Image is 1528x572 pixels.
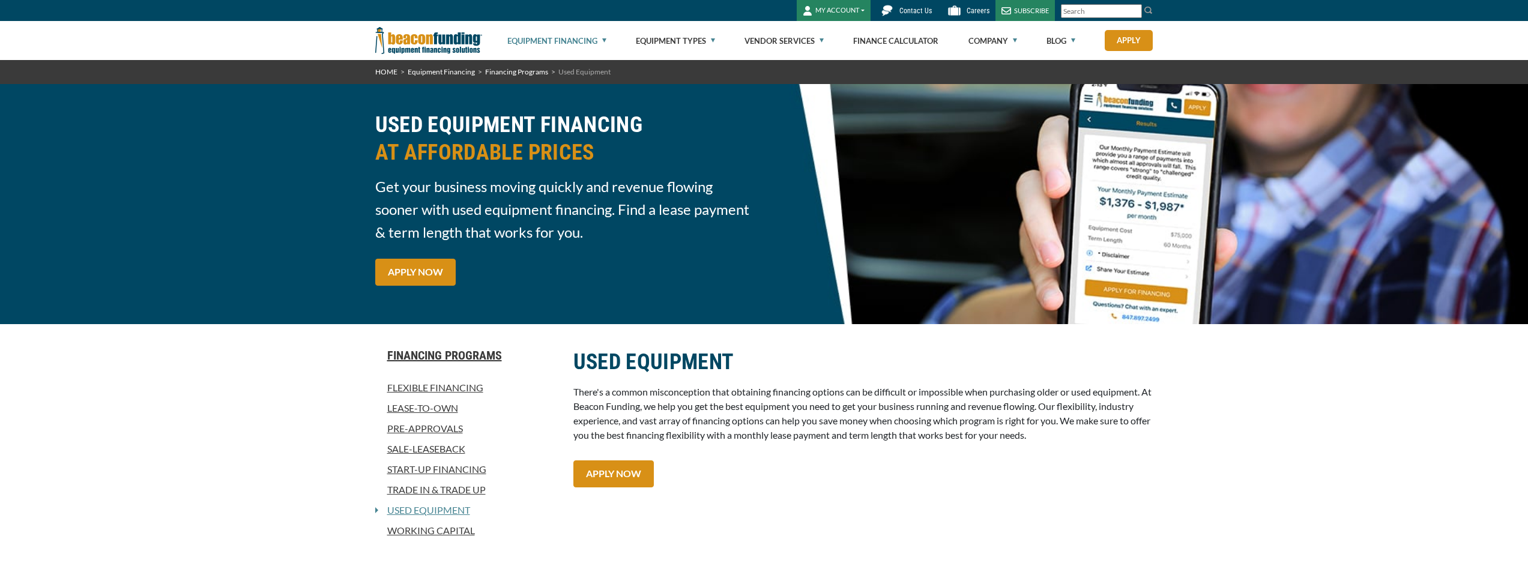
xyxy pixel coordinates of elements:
[853,22,938,60] a: Finance Calculator
[899,7,932,15] span: Contact Us
[967,7,989,15] span: Careers
[408,67,475,76] a: Equipment Financing
[573,385,1153,442] p: There's a common misconception that obtaining financing options can be difficult or impossible wh...
[375,421,559,436] a: Pre-approvals
[1129,7,1139,16] a: Clear search text
[375,139,757,166] span: AT AFFORDABLE PRICES
[1061,4,1142,18] input: Search
[573,460,654,487] a: APPLY NOW
[1105,30,1153,51] a: Apply
[375,21,482,60] img: Beacon Funding Corporation logo
[375,348,559,363] a: Financing Programs
[375,523,559,538] a: Working Capital
[573,348,1153,376] h2: USED EQUIPMENT
[507,22,606,60] a: Equipment Financing
[375,67,397,76] a: HOME
[1046,22,1075,60] a: Blog
[375,175,757,244] span: Get your business moving quickly and revenue flowing sooner with used equipment financing. Find a...
[636,22,715,60] a: Equipment Types
[744,22,824,60] a: Vendor Services
[375,111,757,166] h2: USED EQUIPMENT FINANCING
[375,483,559,497] a: Trade In & Trade Up
[485,67,548,76] a: Financing Programs
[375,401,559,415] a: Lease-To-Own
[375,462,559,477] a: Start-Up Financing
[1144,5,1153,15] img: Search
[375,259,456,286] a: APPLY NOW
[375,381,559,395] a: Flexible Financing
[968,22,1017,60] a: Company
[378,503,470,517] a: Used Equipment
[558,67,611,76] span: Used Equipment
[375,442,559,456] a: Sale-Leaseback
